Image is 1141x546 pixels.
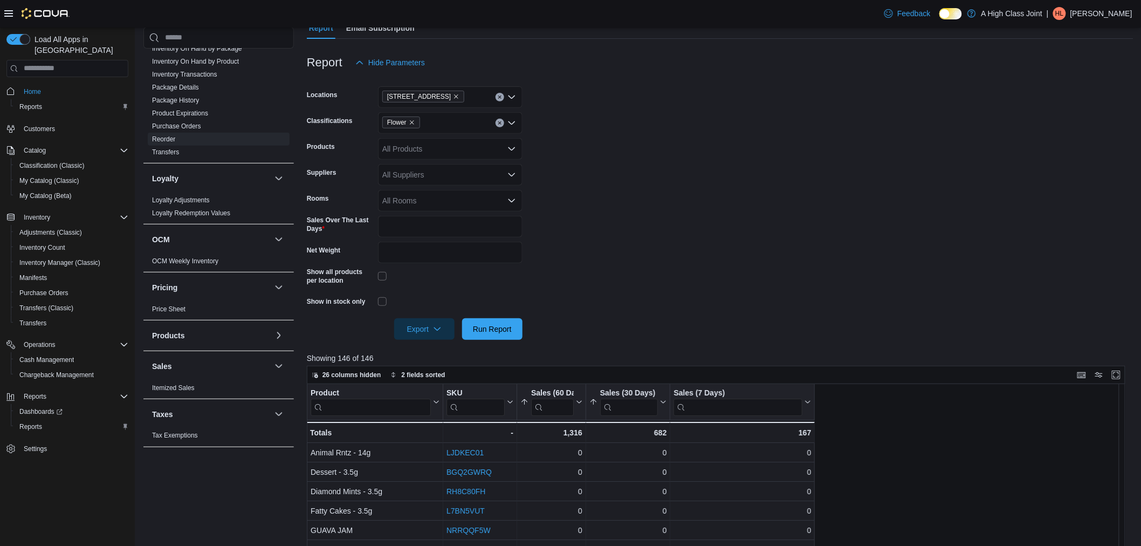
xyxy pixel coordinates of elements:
[19,144,50,157] button: Catalog
[19,407,63,416] span: Dashboards
[152,173,270,184] button: Loyalty
[152,384,195,392] span: Itemized Sales
[152,330,270,341] button: Products
[346,17,415,39] span: Email Subscription
[143,3,294,163] div: Inventory
[15,368,98,381] a: Chargeback Management
[272,360,285,373] button: Sales
[19,122,59,135] a: Customers
[1070,7,1132,20] p: [PERSON_NAME]
[152,432,198,440] a: Tax Exemptions
[152,109,208,118] span: Product Expirations
[382,117,420,128] span: Flower
[309,17,333,39] span: Report
[387,91,451,102] span: [STREET_ADDRESS]
[307,194,329,203] label: Rooms
[520,485,582,498] div: 0
[307,368,386,381] button: 26 columns hidden
[11,301,133,316] button: Transfers (Classic)
[322,371,381,379] span: 26 columns hidden
[19,319,46,327] span: Transfers
[19,390,128,403] span: Reports
[152,45,242,52] a: Inventory On Hand by Package
[880,3,934,24] a: Feedback
[19,338,128,351] span: Operations
[401,371,445,379] span: 2 fields sorted
[143,194,294,224] div: Loyalty
[2,84,133,99] button: Home
[152,96,199,105] span: Package History
[143,429,294,447] div: Taxes
[520,466,582,479] div: 0
[673,388,811,415] button: Sales (7 Days)
[589,426,667,439] div: 682
[507,119,516,127] button: Open list of options
[11,316,133,331] button: Transfers
[15,100,128,113] span: Reports
[15,174,84,187] a: My Catalog (Classic)
[673,466,811,479] div: 0
[19,161,85,170] span: Classification (Classic)
[11,240,133,255] button: Inventory Count
[152,148,179,156] a: Transfers
[600,388,658,398] div: Sales (30 Days)
[520,426,582,439] div: 1,316
[2,389,133,404] button: Reports
[446,448,484,457] a: LJDKEC01
[152,135,175,144] span: Reorder
[15,420,46,433] a: Reports
[1110,368,1123,381] button: Enter fullscreen
[19,274,47,282] span: Manifests
[11,255,133,270] button: Inventory Manager (Classic)
[152,330,185,341] h3: Products
[939,8,962,19] input: Dark Mode
[19,422,42,431] span: Reports
[19,371,94,379] span: Chargeback Management
[24,213,50,222] span: Inventory
[15,317,51,330] a: Transfers
[15,241,70,254] a: Inventory Count
[307,246,340,255] label: Net Weight
[600,388,658,415] div: Sales (30 Days)
[673,524,811,537] div: 0
[368,57,425,68] span: Hide Parameters
[507,145,516,153] button: Open list of options
[143,303,294,320] div: Pricing
[394,318,455,340] button: Export
[520,388,582,415] button: Sales (60 Days)
[30,34,128,56] span: Load All Apps in [GEOGRAPHIC_DATA]
[589,466,667,479] div: 0
[15,302,78,315] a: Transfers (Classic)
[673,485,811,498] div: 0
[15,241,128,254] span: Inventory Count
[496,93,504,101] button: Clear input
[15,100,46,113] a: Reports
[152,44,242,53] span: Inventory On Hand by Package
[15,256,128,269] span: Inventory Manager (Classic)
[15,353,128,366] span: Cash Management
[981,7,1043,20] p: A High Class Joint
[307,142,335,151] label: Products
[15,189,128,202] span: My Catalog (Beta)
[152,432,198,440] span: Tax Exemptions
[589,388,667,415] button: Sales (30 Days)
[15,405,67,418] a: Dashboards
[311,388,431,398] div: Product
[19,211,54,224] button: Inventory
[386,368,449,381] button: 2 fields sorted
[311,388,439,415] button: Product
[152,71,217,78] a: Inventory Transactions
[520,446,582,459] div: 0
[446,526,491,535] a: NRRQQF5W
[1047,7,1049,20] p: |
[311,504,439,517] div: Fatty Cakes - 3.5g
[15,159,89,172] a: Classification (Classic)
[19,243,65,252] span: Inventory Count
[272,408,285,421] button: Taxes
[446,388,505,398] div: SKU
[15,405,128,418] span: Dashboards
[351,52,429,73] button: Hide Parameters
[22,8,70,19] img: Cova
[11,188,133,203] button: My Catalog (Beta)
[15,302,128,315] span: Transfers (Classic)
